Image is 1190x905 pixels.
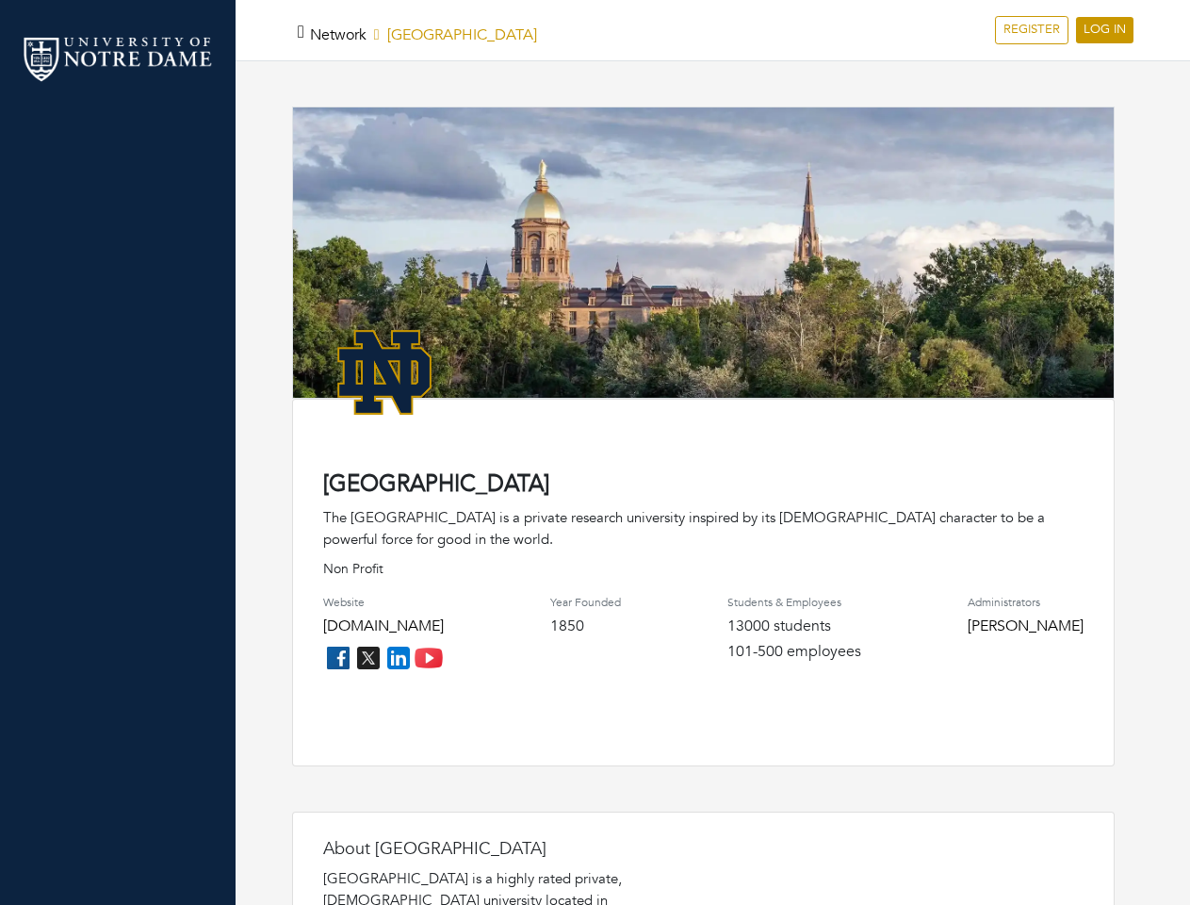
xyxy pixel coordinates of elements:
[968,596,1084,609] h4: Administrators
[323,839,700,860] h4: About [GEOGRAPHIC_DATA]
[323,596,444,609] h4: Website
[727,596,861,609] h4: Students & Employees
[323,643,353,673] img: facebook_icon-256f8dfc8812ddc1b8eade64b8eafd8a868ed32f90a8d2bb44f507e1979dbc24.png
[383,643,414,673] img: linkedin_icon-84db3ca265f4ac0988026744a78baded5d6ee8239146f80404fb69c9eee6e8e7.png
[1076,17,1133,43] a: LOG IN
[323,616,444,636] a: [DOMAIN_NAME]
[19,33,217,85] img: nd_logo.png
[323,507,1084,550] div: The [GEOGRAPHIC_DATA] is a private research university inspired by its [DEMOGRAPHIC_DATA] charact...
[414,643,444,673] img: youtube_icon-fc3c61c8c22f3cdcae68f2f17984f5f016928f0ca0694dd5da90beefb88aa45e.png
[323,471,1084,499] h4: [GEOGRAPHIC_DATA]
[550,617,621,635] h4: 1850
[353,643,383,673] img: twitter_icon-7d0bafdc4ccc1285aa2013833b377ca91d92330db209b8298ca96278571368c9.png
[727,617,861,635] h4: 13000 students
[293,107,1114,421] img: rare_disease_hero-1920%20copy.png
[550,596,621,609] h4: Year Founded
[968,616,1084,636] a: [PERSON_NAME]
[323,311,446,434] img: NotreDame_Logo.png
[323,559,1084,579] p: Non Profit
[310,25,367,45] a: Network
[995,16,1068,44] a: REGISTER
[727,643,861,661] h4: 101-500 employees
[310,26,537,44] h5: [GEOGRAPHIC_DATA]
